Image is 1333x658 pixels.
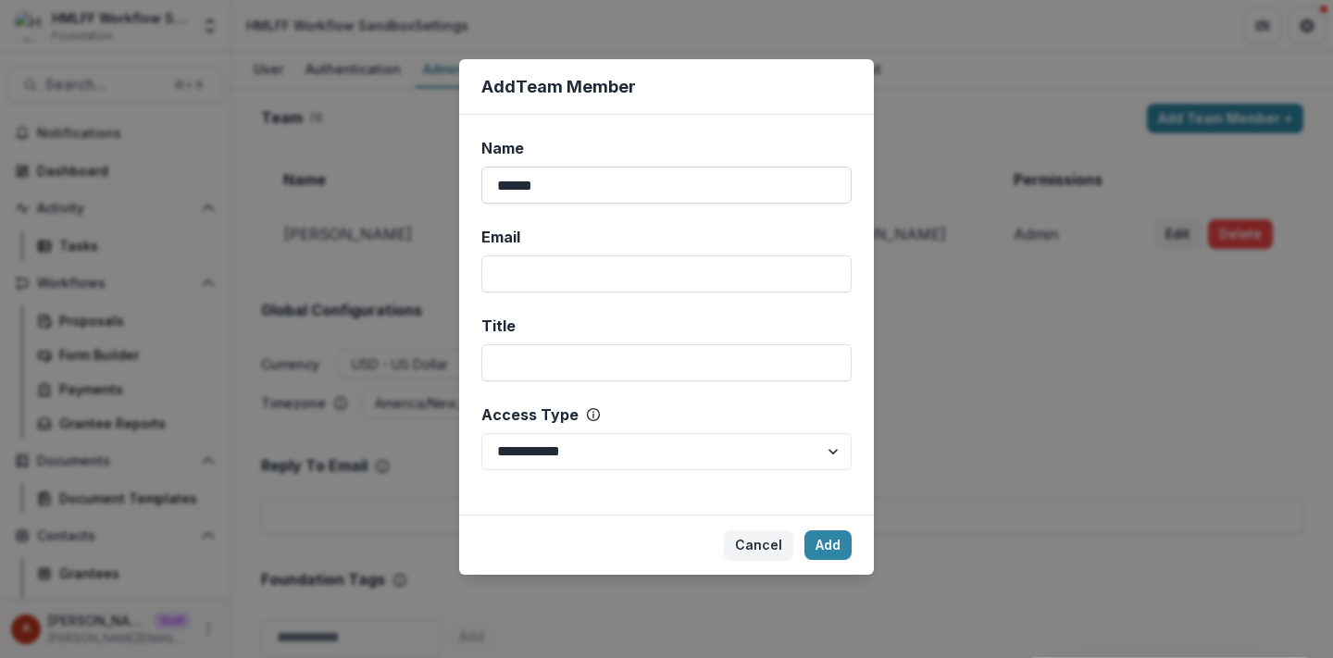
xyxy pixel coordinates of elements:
[724,530,793,560] button: Cancel
[481,137,524,159] span: Name
[481,403,579,426] span: Access Type
[459,59,874,115] header: Add Team Member
[481,226,520,248] span: Email
[481,315,516,337] span: Title
[804,530,852,560] button: Add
